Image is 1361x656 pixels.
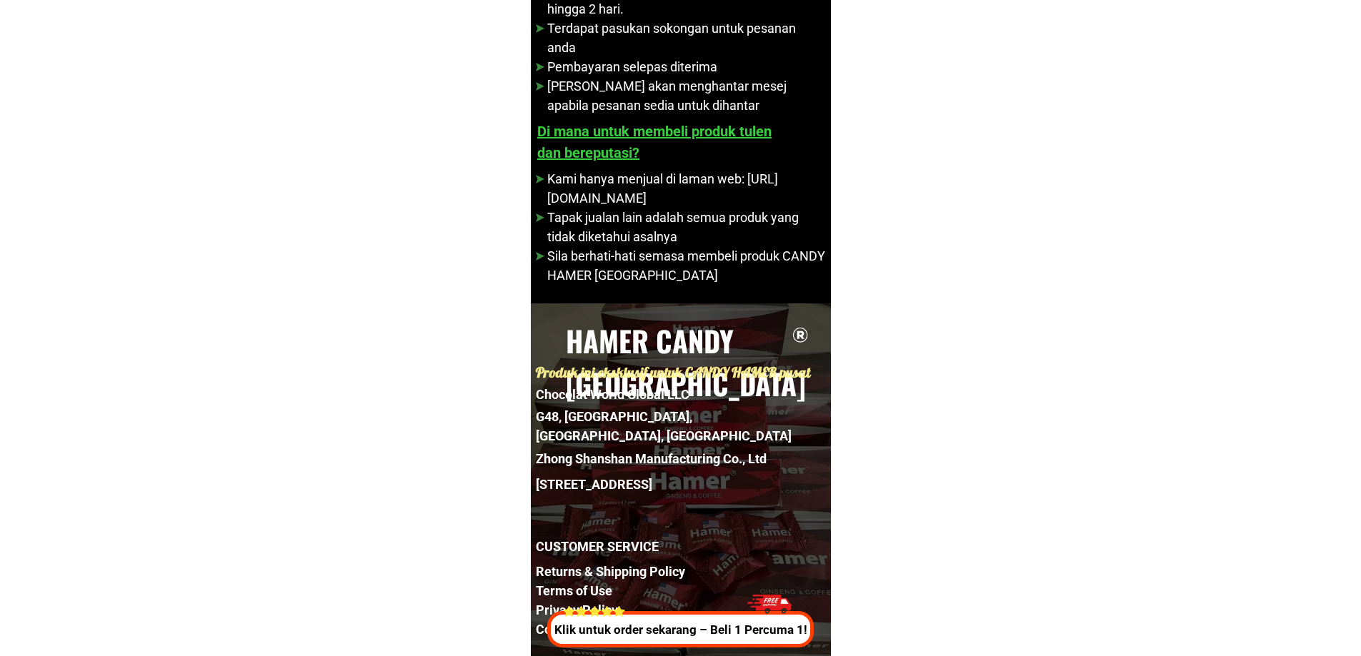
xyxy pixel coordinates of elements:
h1: CUSTOMER SERVICE [536,537,812,556]
h1: Returns & Shipping Policy Terms of Use Privacy Policy Contact U [536,562,812,639]
p: Klik untuk order sekarang – Beli 1 Percuma 1! [541,621,813,640]
h1: Chocolat World Global LLC [536,385,796,404]
li: Tapak jualan lain adalah semua produk yang tidak diketahui asalnya [536,208,827,246]
h1: [STREET_ADDRESS] [536,475,812,494]
h2: Produk ini eksklusif untuk CANDY HAMER pusat [536,363,824,384]
li: Pembayaran selepas diterima [536,57,827,76]
li: Terdapat pasukan sokongan untuk pesanan anda [536,19,827,57]
h2: HAMER CANDY [GEOGRAPHIC_DATA] [566,319,822,405]
h1: G48, [GEOGRAPHIC_DATA],[GEOGRAPHIC_DATA], [GEOGRAPHIC_DATA] [536,407,812,445]
h2: Di mana untuk membeli produk tulen dan bereputasi? [537,121,794,163]
li: Kami hanya menjual di laman web: [URL][DOMAIN_NAME] [536,169,827,208]
li: [PERSON_NAME] akan menghantar mesej apabila pesanan sedia untuk dihantar [536,76,827,115]
li: Sila berhati-hati semasa membeli produk CANDY HAMER [GEOGRAPHIC_DATA] [536,246,827,285]
h1: Zhong Shanshan Manufacturing Co., Ltd [536,449,812,468]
